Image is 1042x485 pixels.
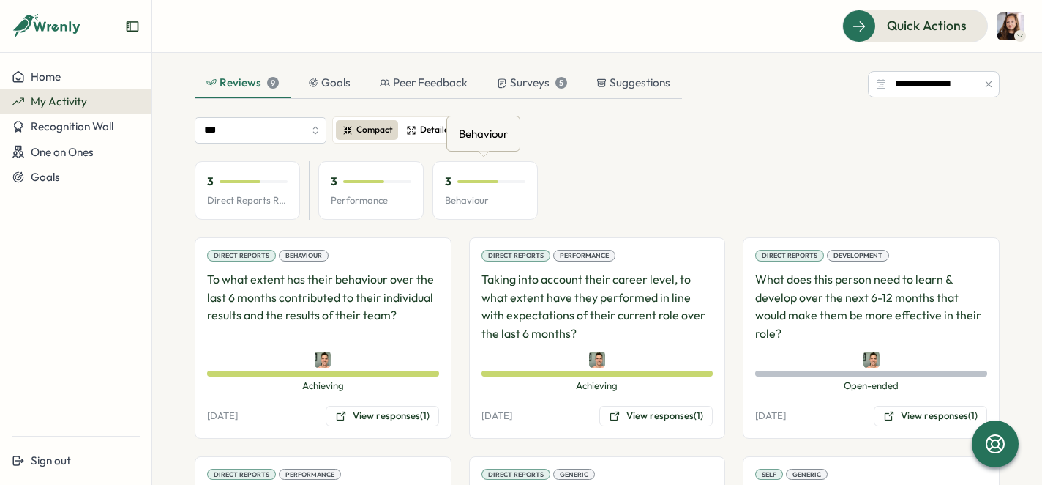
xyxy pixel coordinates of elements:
span: My Activity [31,95,87,108]
div: Direct Reports [207,469,276,481]
button: View responses(1) [874,406,987,426]
img: Tobit Michael [589,352,605,368]
span: Compact [356,123,393,137]
p: Direct Reports Review Avg [207,194,288,207]
p: What does this person need to learn & develop over the next 6-12 months that would make them be m... [755,270,987,343]
button: View responses(1) [599,406,713,426]
span: Goals [31,170,60,184]
div: 9 [267,77,279,89]
div: Performance [279,469,341,481]
div: Self [755,469,783,481]
span: Sign out [31,453,71,467]
div: Behaviour [279,250,329,262]
img: Tobit Michael [315,352,331,368]
div: Generic [553,469,595,481]
p: 3 [331,174,337,190]
div: Behaviour [456,122,511,145]
div: Direct Reports [755,250,824,262]
span: Detailed [420,123,454,137]
div: 5 [555,77,567,89]
button: View responses(1) [326,406,439,426]
span: One on Ones [31,145,94,159]
p: Behaviour [445,194,525,207]
p: [DATE] [207,410,238,423]
span: Open-ended [755,380,987,393]
span: Recognition Wall [31,119,113,133]
span: Quick Actions [887,16,967,35]
p: Performance [331,194,411,207]
p: To what extent has their behaviour over the last 6 months contributed to their individual results... [207,270,439,343]
img: Lauren Sampayo [997,12,1024,40]
p: [DATE] [755,410,786,423]
div: Surveys [497,75,567,91]
div: Direct Reports [207,250,276,262]
div: Goals [308,75,351,91]
p: Taking into account their career level, to what extent have they performed in line with expectati... [481,270,713,343]
button: Expand sidebar [125,19,140,34]
img: Tobit Michael [863,352,880,368]
div: Development [827,250,889,262]
div: Generic [786,469,828,481]
span: Home [31,70,61,84]
div: Suggestions [596,75,670,91]
div: Performance [553,250,615,262]
p: 3 [207,174,214,190]
div: Peer Feedback [380,75,468,91]
p: [DATE] [481,410,512,423]
button: Quick Actions [842,10,988,42]
div: Direct Reports [481,250,550,262]
div: Reviews [206,75,279,91]
span: Achieving [481,380,713,393]
p: 3 [445,174,451,190]
div: Direct Reports [481,469,550,481]
span: Achieving [207,380,439,393]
